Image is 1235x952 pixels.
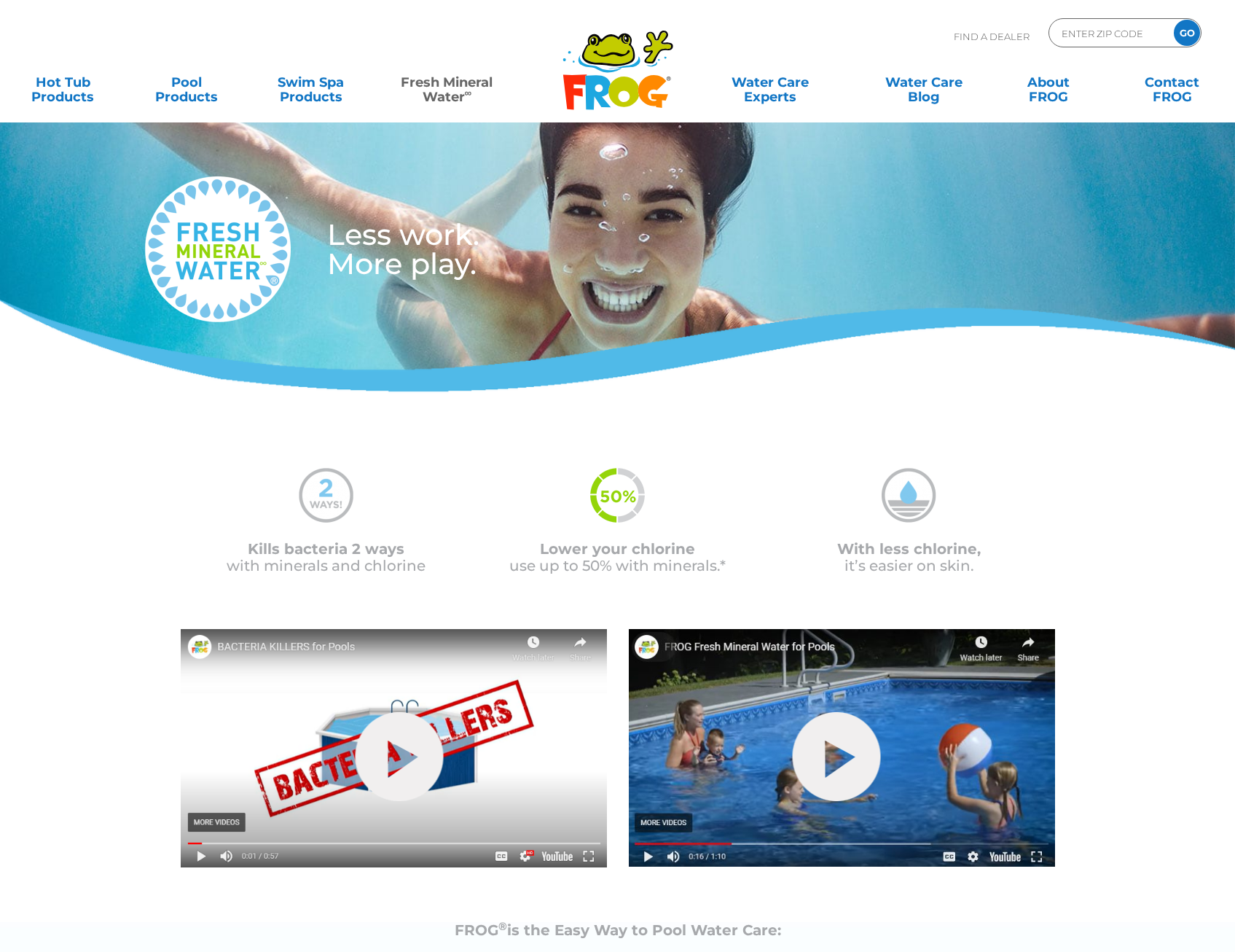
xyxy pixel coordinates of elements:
[764,541,1055,574] p: it’s easier on skin.
[145,176,291,322] img: fresh-mineral-water-logo-medium
[1174,20,1200,46] input: GO
[15,68,111,97] a: Hot TubProducts
[299,468,353,523] img: mineral-water-2-ways
[262,68,358,97] a: Swim SpaProducts
[455,921,781,939] strong: FROG is the Easy Way to Pool Water Care:
[954,18,1030,55] p: Find A Dealer
[1000,68,1096,97] a: AboutFROG
[472,541,764,574] p: use up to 50% with minerals.*
[465,87,472,98] sup: ∞
[590,468,645,523] img: fmw-50percent-icon
[1060,23,1158,44] input: Zip Code Form
[327,220,721,278] h3: Less work. More play.
[540,540,695,558] span: Lower your chlorine
[248,540,404,558] span: Kills bacteria 2 ways
[837,540,981,558] span: With less chlorine,
[876,68,972,97] a: Water CareBlog
[498,919,507,933] sup: ®
[629,629,1055,867] img: Picture3
[387,68,508,97] a: Fresh MineralWater∞
[691,68,848,97] a: Water CareExperts
[1124,68,1220,97] a: ContactFROG
[138,68,235,97] a: PoolProducts
[181,541,472,574] p: with minerals and chlorine
[181,629,607,867] img: Picture1
[882,468,936,523] img: mineral-water-less-chlorine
